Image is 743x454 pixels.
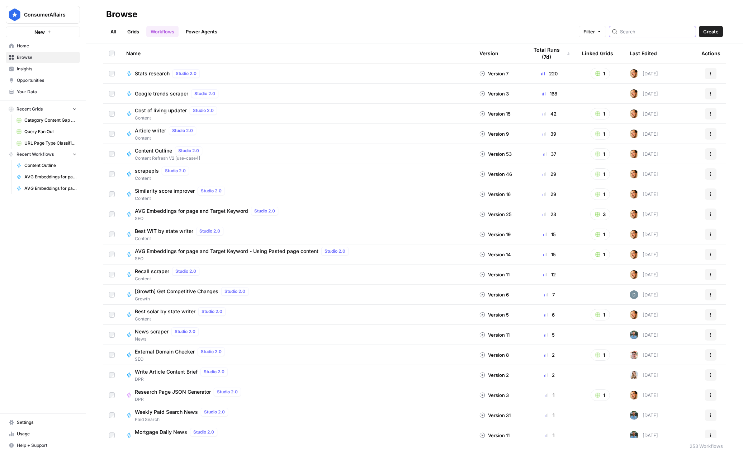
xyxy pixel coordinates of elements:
span: Usage [17,431,77,437]
span: Article writer [135,127,166,134]
span: Content [135,195,228,202]
img: 7dkj40nmz46gsh6f912s7bk0kz0q [630,250,638,259]
div: 15 [528,231,571,238]
span: Content [135,316,228,322]
button: 1 [591,128,610,140]
img: 7dkj40nmz46gsh6f912s7bk0kz0q [630,109,638,118]
div: Version 5 [479,311,509,318]
span: Studio 2.0 [201,188,222,194]
div: Version 6 [479,291,509,298]
button: 1 [591,349,610,361]
div: 29 [528,191,571,198]
img: cligphsu63qclrxpa2fa18wddixk [630,351,638,359]
img: 6lzcvtqrom6glnstmpsj9w10zs8o [630,371,638,379]
span: Studio 2.0 [165,168,186,174]
div: 7 [528,291,571,298]
a: Write Article Content BriefStudio 2.0DPR [126,368,468,383]
span: Studio 2.0 [204,369,224,375]
div: Version 31 [479,412,511,419]
div: Version 46 [479,170,512,178]
span: Studio 2.0 [178,148,199,154]
div: Version 25 [479,211,512,218]
span: Browse [17,54,77,61]
button: 1 [591,309,610,320]
span: Content [135,235,226,242]
span: ConsumerAffairs [24,11,67,18]
div: 29 [528,170,571,178]
div: 1 [528,432,571,439]
div: [DATE] [630,130,658,138]
a: Best WIT by state writerStudio 2.0Content [126,227,468,242]
span: Content Refresh V2 [use-case4] [135,155,205,162]
div: Version 11 [479,432,510,439]
button: 1 [591,389,610,401]
span: Recent Workflows [16,151,54,158]
span: Content [135,115,220,121]
a: AVG Embeddings for page and Target Keyword - Using Pasted page contentStudio 2.0SEO [126,247,468,262]
span: URL Page Type Classification [24,140,77,146]
span: Content Outline [135,147,172,154]
div: 6 [528,311,571,318]
a: scrapeplsStudio 2.0Content [126,167,468,182]
div: Linked Grids [582,43,613,63]
div: [DATE] [630,371,658,379]
input: Search [620,28,693,35]
span: Studio 2.0 [176,70,197,77]
div: 1 [528,392,571,399]
a: Opportunities [6,75,80,86]
div: 2 [528,351,571,359]
span: Query Fan Out [24,128,77,135]
img: ycwi5nakws32ilp1nb2dvjlr7esq [630,290,638,299]
a: Usage [6,428,80,440]
span: New [34,28,45,36]
button: Workspace: ConsumerAffairs [6,6,80,24]
span: SEO [135,215,281,222]
img: 7dkj40nmz46gsh6f912s7bk0kz0q [630,190,638,198]
img: cey2xrdcekjvnatjucu2k7sm827y [630,331,638,339]
span: AVG Embeddings for page and Target Keyword - Using Pasted page content [24,185,77,192]
img: 7dkj40nmz46gsh6f912s7bk0kz0q [630,270,638,279]
img: 7dkj40nmz46gsh6f912s7bk0kz0q [630,130,638,138]
button: 1 [591,68,610,79]
div: 12 [528,271,571,278]
div: 42 [528,110,571,117]
div: Version [479,43,498,63]
a: URL Page Type Classification [13,137,80,149]
button: New [6,27,80,37]
div: 168 [528,90,571,97]
div: [DATE] [630,69,658,78]
a: Settings [6,417,80,428]
button: Filter [579,26,606,37]
span: Recall scraper [135,268,169,275]
div: Version 9 [479,130,509,137]
a: Recall scraperStudio 2.0Content [126,267,468,282]
img: ConsumerAffairs Logo [8,8,21,21]
button: 1 [591,249,610,260]
div: Version 7 [479,70,508,77]
div: Version 3 [479,90,509,97]
span: scrapepls [135,167,159,174]
div: [DATE] [630,431,658,440]
a: Mortgage Daily NewsStudio 2.0Paid Search [126,428,468,443]
div: 2 [528,371,571,379]
div: Name [126,43,468,63]
span: Your Data [17,89,77,95]
span: Create [703,28,719,35]
div: 39 [528,130,571,137]
img: 7dkj40nmz46gsh6f912s7bk0kz0q [630,391,638,399]
div: 1 [528,412,571,419]
img: 7dkj40nmz46gsh6f912s7bk0kz0q [630,170,638,178]
span: AVG Embeddings for page and Target Keyword - Using Pasted page content [135,248,318,255]
div: 5 [528,331,571,338]
a: Workflows [146,26,179,37]
div: [DATE] [630,331,658,339]
div: Version 53 [479,150,512,158]
img: 7dkj40nmz46gsh6f912s7bk0kz0q [630,150,638,158]
img: 7dkj40nmz46gsh6f912s7bk0kz0q [630,230,638,239]
span: AVG Embeddings for page and Target Keyword [135,207,248,215]
a: Weekly Paid Search NewsStudio 2.0Paid Search [126,408,468,423]
div: Actions [701,43,720,63]
img: 7dkj40nmz46gsh6f912s7bk0kz0q [630,69,638,78]
a: All [106,26,120,37]
span: SEO [135,256,351,262]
